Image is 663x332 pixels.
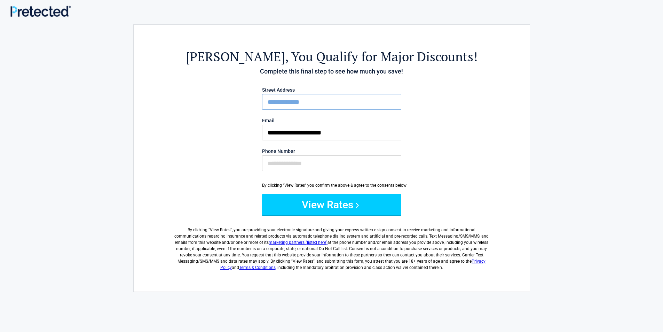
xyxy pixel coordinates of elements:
[269,240,327,245] a: marketing partners (listed here)
[262,149,401,154] label: Phone Number
[172,221,491,271] label: By clicking " ", you are providing your electronic signature and giving your express written e-si...
[262,118,401,123] label: Email
[172,48,491,65] h2: , You Qualify for Major Discounts!
[262,87,401,92] label: Street Address
[239,265,276,270] a: Terms & Conditions
[10,6,71,16] img: Main Logo
[262,194,401,215] button: View Rates
[262,182,401,188] div: By clicking "View Rates" you confirm the above & agree to the consents below
[172,67,491,76] h4: Complete this final step to see how much you save!
[210,227,230,232] span: View Rates
[186,48,285,65] span: [PERSON_NAME]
